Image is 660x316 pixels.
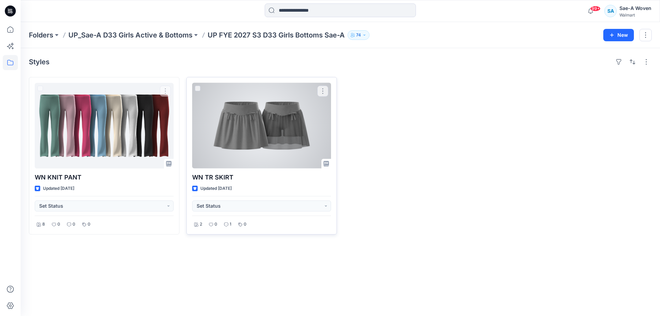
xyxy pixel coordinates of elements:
p: 0 [57,221,60,228]
div: Walmart [619,12,651,18]
p: Updated [DATE] [43,185,74,192]
p: 0 [88,221,90,228]
p: UP FYE 2027 S3 D33 Girls Bottoms Sae-A [208,30,345,40]
a: WN TR SKIRT [192,83,331,168]
p: 1 [230,221,231,228]
a: Folders [29,30,53,40]
span: 99+ [590,6,601,11]
div: SA [604,5,617,17]
p: 74 [356,31,361,39]
p: Updated [DATE] [200,185,232,192]
p: 8 [42,221,45,228]
h4: Styles [29,58,49,66]
a: UP_Sae-A D33 Girls Active & Bottoms [68,30,192,40]
button: 74 [348,30,370,40]
p: 0 [73,221,75,228]
p: 2 [200,221,202,228]
p: WN TR SKIRT [192,173,331,182]
a: WN KNIT PANT [35,83,174,168]
div: Sae-A Woven [619,4,651,12]
p: 0 [214,221,217,228]
p: WN KNIT PANT [35,173,174,182]
p: 0 [244,221,246,228]
button: New [603,29,634,41]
